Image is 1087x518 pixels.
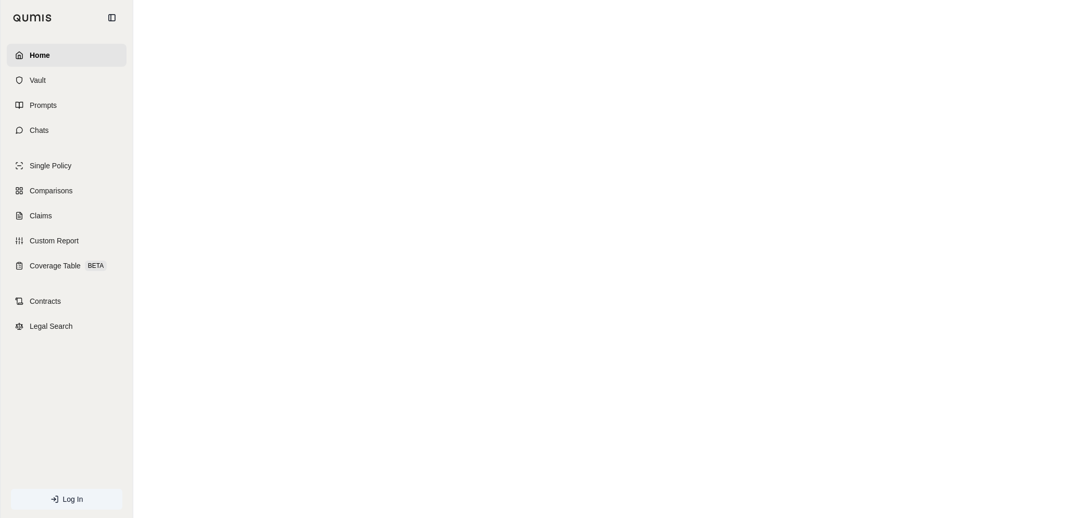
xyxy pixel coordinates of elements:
span: Vault [30,75,46,85]
a: Log In [11,489,122,510]
a: Contracts [7,290,127,313]
span: Coverage Table [30,261,81,271]
span: BETA [85,261,107,271]
span: Prompts [30,100,57,110]
a: Legal Search [7,315,127,338]
span: Contracts [30,296,61,306]
a: Prompts [7,94,127,117]
span: Log In [63,494,83,504]
button: Collapse sidebar [104,9,120,26]
span: Comparisons [30,186,72,196]
a: Single Policy [7,154,127,177]
span: Legal Search [30,321,73,331]
a: Chats [7,119,127,142]
span: Single Policy [30,161,71,171]
a: Home [7,44,127,67]
a: Custom Report [7,229,127,252]
a: Vault [7,69,127,92]
a: Claims [7,204,127,227]
img: Qumis Logo [13,14,52,22]
a: Comparisons [7,179,127,202]
span: Custom Report [30,236,79,246]
span: Chats [30,125,49,135]
a: Coverage TableBETA [7,254,127,277]
span: Home [30,50,50,60]
span: Claims [30,211,52,221]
